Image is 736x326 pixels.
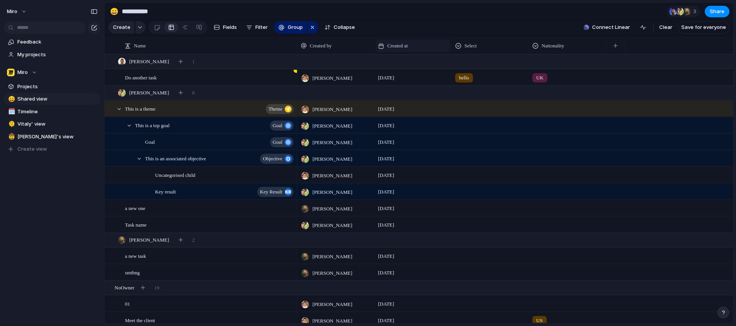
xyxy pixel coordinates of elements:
[211,21,240,34] button: Fields
[243,21,271,34] button: Filter
[7,8,17,15] span: miro
[17,51,98,59] span: My projects
[656,21,675,34] button: Clear
[312,301,352,308] span: [PERSON_NAME]
[312,188,352,196] span: [PERSON_NAME]
[8,95,14,104] div: 😄
[378,74,394,82] span: [DATE]
[17,120,98,128] span: Vitaly' view
[4,143,100,155] button: Create view
[260,187,282,197] span: key result
[378,300,394,308] span: [DATE]
[129,58,169,66] span: [PERSON_NAME]
[378,122,394,129] span: [DATE]
[378,252,394,260] span: [DATE]
[288,24,303,31] span: Group
[312,253,352,260] span: [PERSON_NAME]
[270,137,294,147] button: goal
[125,203,145,212] span: a new one
[312,139,352,146] span: [PERSON_NAME]
[4,49,100,60] a: My projects
[4,106,100,118] a: 🗓️Timeline
[266,104,294,114] button: theme
[17,95,98,103] span: Shared view
[378,221,394,229] span: [DATE]
[125,268,140,277] span: smthng
[154,284,159,292] span: 19
[536,317,543,324] span: US
[108,21,134,34] button: Create
[223,24,237,31] span: Fields
[145,137,155,146] span: Goal
[7,133,15,141] button: 🤠
[260,154,294,164] button: objective
[7,95,15,103] button: 😄
[378,155,394,163] span: [DATE]
[17,108,98,116] span: Timeline
[273,137,282,148] span: goal
[257,187,294,197] button: key result
[268,104,282,114] span: theme
[270,121,294,131] button: goal
[312,155,352,163] span: [PERSON_NAME]
[378,171,394,179] span: [DATE]
[4,118,100,130] a: 🫠Vitaly' view
[710,8,724,15] span: Share
[312,74,352,82] span: [PERSON_NAME]
[312,269,352,277] span: [PERSON_NAME]
[7,120,15,128] button: 🫠
[8,132,14,141] div: 🤠
[310,42,332,50] span: Created by
[312,205,352,213] span: [PERSON_NAME]
[4,36,100,48] a: Feedback
[125,251,146,260] span: a new task
[312,317,352,325] span: [PERSON_NAME]
[17,38,98,46] span: Feedback
[312,106,352,113] span: [PERSON_NAME]
[155,170,195,179] span: Uncategorised child
[273,120,282,131] span: goal
[110,6,118,17] div: 😄
[113,24,130,31] span: Create
[192,89,195,97] span: 8
[255,24,268,31] span: Filter
[134,42,146,50] span: Name
[378,138,394,146] span: [DATE]
[135,121,170,129] span: This is a top goal
[378,188,394,196] span: [DATE]
[115,284,134,292] span: No Owner
[125,299,130,308] span: 01
[4,131,100,143] a: 🤠[PERSON_NAME]'s view
[3,5,31,18] button: miro
[312,222,352,229] span: [PERSON_NAME]
[8,107,14,116] div: 🗓️
[129,236,169,244] span: [PERSON_NAME]
[4,93,100,105] div: 😄Shared view
[155,187,176,196] span: Key result
[334,24,355,31] span: Collapse
[378,205,394,212] span: [DATE]
[125,73,157,82] span: Do another task
[378,317,394,324] span: [DATE]
[378,269,394,277] span: [DATE]
[536,74,544,82] span: UK
[17,133,98,141] span: [PERSON_NAME]'s view
[312,172,352,180] span: [PERSON_NAME]
[125,316,155,324] span: Meet the client
[681,24,726,31] span: Save for everyone
[145,154,206,163] span: This is an associated objective
[321,21,358,34] button: Collapse
[7,108,15,116] button: 🗓️
[378,105,394,113] span: [DATE]
[108,5,120,18] button: 😄
[8,120,14,129] div: 🫠
[459,74,469,82] span: hello
[592,24,630,31] span: Connect Linear
[705,6,729,17] button: Share
[17,69,28,76] span: Miro
[464,42,477,50] span: Select
[17,83,98,91] span: Projects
